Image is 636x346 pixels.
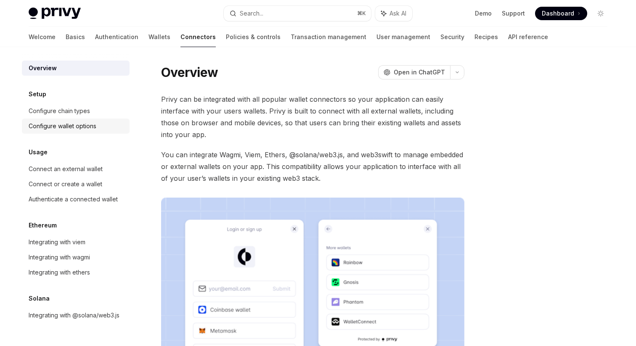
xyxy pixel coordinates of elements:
[29,267,90,277] div: Integrating with ethers
[22,250,130,265] a: Integrating with wagmi
[148,27,170,47] a: Wallets
[535,7,587,20] a: Dashboard
[29,8,81,19] img: light logo
[375,6,412,21] button: Ask AI
[475,9,492,18] a: Demo
[95,27,138,47] a: Authentication
[66,27,85,47] a: Basics
[180,27,216,47] a: Connectors
[29,252,90,262] div: Integrating with wagmi
[29,89,46,99] h5: Setup
[161,149,464,184] span: You can integrate Wagmi, Viem, Ethers, @solana/web3.js, and web3swift to manage embedded or exter...
[29,194,118,204] div: Authenticate a connected wallet
[542,9,574,18] span: Dashboard
[22,192,130,207] a: Authenticate a connected wallet
[394,68,445,77] span: Open in ChatGPT
[22,103,130,119] a: Configure chain types
[29,27,56,47] a: Welcome
[390,9,406,18] span: Ask AI
[29,237,85,247] div: Integrating with viem
[440,27,464,47] a: Security
[508,27,548,47] a: API reference
[22,61,130,76] a: Overview
[22,177,130,192] a: Connect or create a wallet
[22,235,130,250] a: Integrating with viem
[29,220,57,230] h5: Ethereum
[474,27,498,47] a: Recipes
[29,164,103,174] div: Connect an external wallet
[22,308,130,323] a: Integrating with @solana/web3.js
[226,27,281,47] a: Policies & controls
[29,179,102,189] div: Connect or create a wallet
[291,27,366,47] a: Transaction management
[376,27,430,47] a: User management
[22,265,130,280] a: Integrating with ethers
[22,119,130,134] a: Configure wallet options
[29,147,48,157] h5: Usage
[502,9,525,18] a: Support
[378,65,450,79] button: Open in ChatGPT
[29,63,57,73] div: Overview
[22,161,130,177] a: Connect an external wallet
[29,310,119,320] div: Integrating with @solana/web3.js
[161,65,218,80] h1: Overview
[161,93,464,140] span: Privy can be integrated with all popular wallet connectors so your application can easily interfa...
[594,7,607,20] button: Toggle dark mode
[224,6,371,21] button: Search...⌘K
[240,8,263,18] div: Search...
[29,121,96,131] div: Configure wallet options
[357,10,366,17] span: ⌘ K
[29,106,90,116] div: Configure chain types
[29,293,50,304] h5: Solana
